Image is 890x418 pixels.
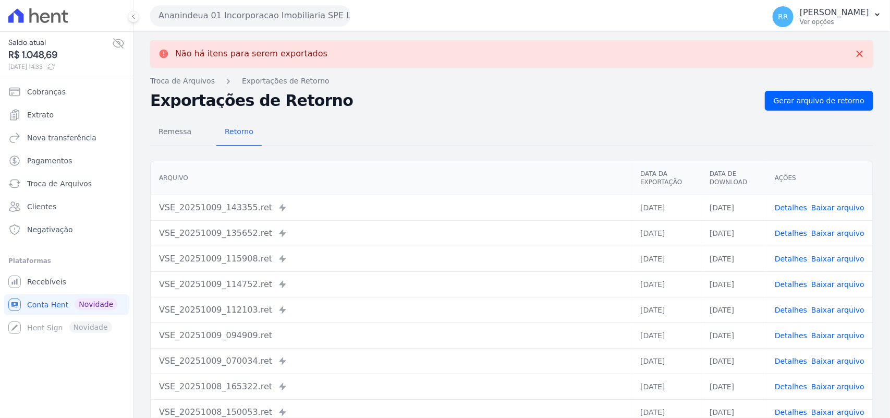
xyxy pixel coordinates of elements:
nav: Sidebar [8,81,125,338]
span: Cobranças [27,87,66,97]
button: RR [PERSON_NAME] Ver opções [764,2,890,31]
span: Gerar arquivo de retorno [774,95,864,106]
a: Detalhes [775,306,807,314]
a: Baixar arquivo [811,331,864,340]
td: [DATE] [701,195,766,220]
a: Baixar arquivo [811,357,864,365]
span: Saldo atual [8,37,112,48]
a: Clientes [4,196,129,217]
a: Nova transferência [4,127,129,148]
span: Nova transferência [27,133,96,143]
td: [DATE] [701,348,766,374]
td: [DATE] [701,374,766,399]
a: Conta Hent Novidade [4,294,129,315]
th: Ações [766,161,873,195]
th: Data da Exportação [632,161,701,195]
span: [DATE] 14:33 [8,62,112,71]
td: [DATE] [632,195,701,220]
td: [DATE] [632,374,701,399]
a: Detalhes [775,255,807,263]
div: VSE_20251009_094909.ret [159,329,624,342]
p: Ver opções [800,18,869,26]
nav: Breadcrumb [150,76,873,87]
a: Retorno [216,119,262,146]
a: Remessa [150,119,200,146]
span: Retorno [218,121,260,142]
a: Recebíveis [4,271,129,292]
span: Clientes [27,201,56,212]
p: [PERSON_NAME] [800,7,869,18]
span: Conta Hent [27,300,68,310]
td: [DATE] [632,246,701,271]
td: [DATE] [701,323,766,348]
a: Detalhes [775,357,807,365]
span: Pagamentos [27,156,72,166]
div: VSE_20251009_143355.ret [159,201,624,214]
div: VSE_20251009_112103.ret [159,304,624,316]
a: Detalhes [775,383,807,391]
a: Baixar arquivo [811,280,864,289]
a: Detalhes [775,204,807,212]
a: Exportações de Retorno [242,76,330,87]
a: Baixar arquivo [811,306,864,314]
th: Data de Download [701,161,766,195]
h2: Exportações de Retorno [150,93,757,108]
a: Troca de Arquivos [4,173,129,194]
th: Arquivo [151,161,632,195]
div: Plataformas [8,255,125,267]
span: R$ 1.048,69 [8,48,112,62]
a: Pagamentos [4,150,129,171]
div: VSE_20251008_165322.ret [159,380,624,393]
span: Extrato [27,110,54,120]
div: VSE_20251009_070034.ret [159,355,624,367]
td: [DATE] [632,297,701,323]
button: Ananindeua 01 Incorporacao Imobiliaria SPE LTDA [150,5,350,26]
div: VSE_20251009_135652.ret [159,227,624,240]
a: Detalhes [775,408,807,416]
td: [DATE] [701,271,766,297]
td: [DATE] [632,348,701,374]
a: Baixar arquivo [811,229,864,237]
a: Detalhes [775,280,807,289]
span: RR [778,13,788,20]
a: Gerar arquivo de retorno [765,91,873,111]
span: Novidade [75,298,117,310]
a: Baixar arquivo [811,383,864,391]
div: VSE_20251009_114752.ret [159,278,624,291]
div: VSE_20251009_115908.ret [159,253,624,265]
td: [DATE] [701,297,766,323]
td: [DATE] [632,271,701,297]
td: [DATE] [632,220,701,246]
span: Troca de Arquivos [27,178,92,189]
td: [DATE] [701,246,766,271]
a: Detalhes [775,229,807,237]
span: Recebíveis [27,277,66,287]
a: Baixar arquivo [811,255,864,263]
a: Detalhes [775,331,807,340]
a: Negativação [4,219,129,240]
p: Não há itens para serem exportados [175,49,327,59]
a: Baixar arquivo [811,204,864,212]
a: Baixar arquivo [811,408,864,416]
a: Cobranças [4,81,129,102]
span: Negativação [27,224,73,235]
a: Extrato [4,104,129,125]
span: Remessa [152,121,198,142]
td: [DATE] [701,220,766,246]
a: Troca de Arquivos [150,76,215,87]
td: [DATE] [632,323,701,348]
